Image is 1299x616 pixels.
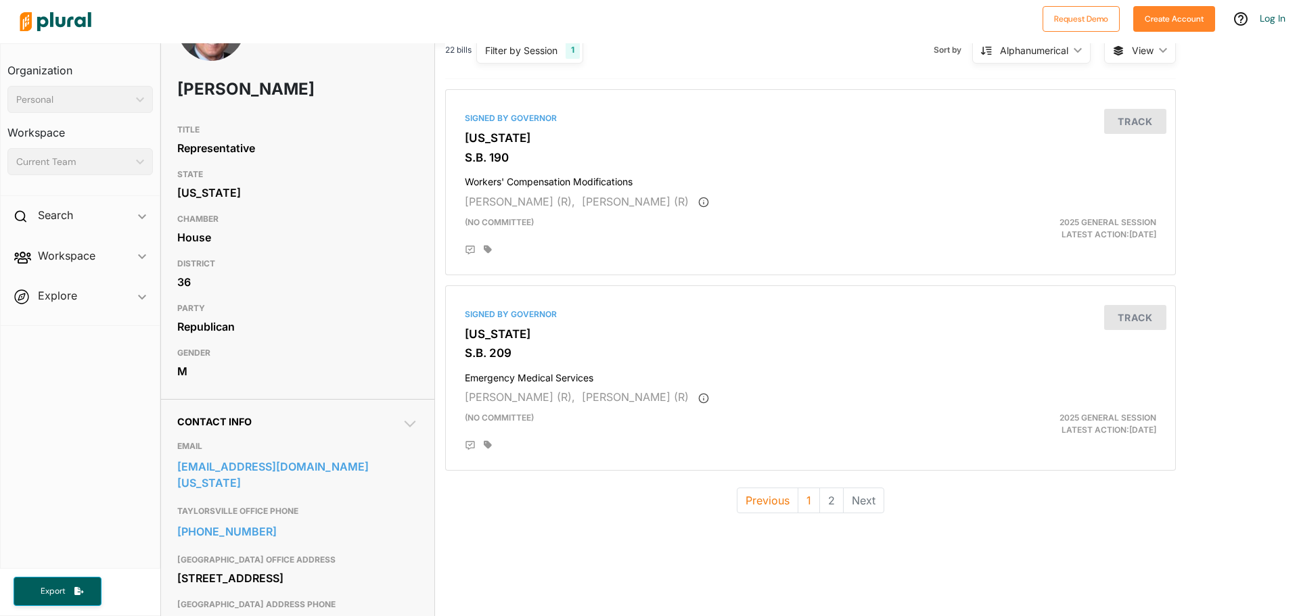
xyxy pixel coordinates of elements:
[465,245,476,256] div: Add Position Statement
[7,113,153,143] h3: Workspace
[465,131,1156,145] h3: [US_STATE]
[929,216,1166,241] div: Latest Action: [DATE]
[1132,43,1154,57] span: View
[16,155,131,169] div: Current Team
[582,195,689,208] span: [PERSON_NAME] (R)
[16,93,131,107] div: Personal
[31,586,74,597] span: Export
[455,412,929,436] div: (no committee)
[1104,109,1166,134] button: Track
[1059,412,1156,423] span: 2025 General Session
[177,166,418,183] h3: STATE
[177,568,418,588] div: [STREET_ADDRESS]
[177,316,418,337] div: Republican
[465,366,1156,384] h4: Emergency Medical Services
[465,151,1156,164] h3: S.B. 190
[1133,6,1215,32] button: Create Account
[465,112,1156,124] div: Signed by Governor
[177,345,418,361] h3: GENDER
[177,596,418,613] h3: [GEOGRAPHIC_DATA] ADDRESS PHONE
[445,44,472,56] span: 22 bills
[14,577,101,606] button: Export
[484,440,492,450] div: Add tags
[177,552,418,568] h3: [GEOGRAPHIC_DATA] OFFICE ADDRESS
[177,272,418,292] div: 36
[177,211,418,227] h3: CHAMBER
[798,488,820,513] button: 1
[465,390,575,404] span: [PERSON_NAME] (R),
[582,390,689,404] span: [PERSON_NAME] (R)
[177,521,418,542] a: [PHONE_NUMBER]
[465,308,1156,321] div: Signed by Governor
[177,122,418,138] h3: TITLE
[177,138,418,158] div: Representative
[1260,12,1285,24] a: Log In
[465,195,575,208] span: [PERSON_NAME] (R),
[38,208,73,222] h2: Search
[177,256,418,272] h3: DISTRICT
[177,361,418,381] div: M
[177,227,418,247] div: House
[7,51,153,80] h3: Organization
[1000,43,1068,57] div: Alphanumerical
[1104,305,1166,330] button: Track
[177,456,418,493] a: [EMAIL_ADDRESS][DOMAIN_NAME][US_STATE]
[177,416,252,427] span: Contact Info
[1059,217,1156,227] span: 2025 General Session
[1043,11,1120,25] a: Request Demo
[1043,6,1120,32] button: Request Demo
[177,69,321,110] h1: [PERSON_NAME]
[177,183,418,203] div: [US_STATE]
[465,346,1156,360] h3: S.B. 209
[177,300,418,316] h3: PARTY
[465,170,1156,188] h4: Workers' Compensation Modifications
[484,245,492,254] div: Add tags
[177,503,418,519] h3: TAYLORSVILLE OFFICE PHONE
[566,41,580,59] div: 1
[1133,11,1215,25] a: Create Account
[485,43,557,57] div: Filter by Session
[177,438,418,454] h3: EMAIL
[934,44,972,56] span: Sort by
[929,412,1166,436] div: Latest Action: [DATE]
[465,327,1156,341] h3: [US_STATE]
[737,488,798,513] button: Previous
[455,216,929,241] div: (no committee)
[465,440,476,451] div: Add Position Statement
